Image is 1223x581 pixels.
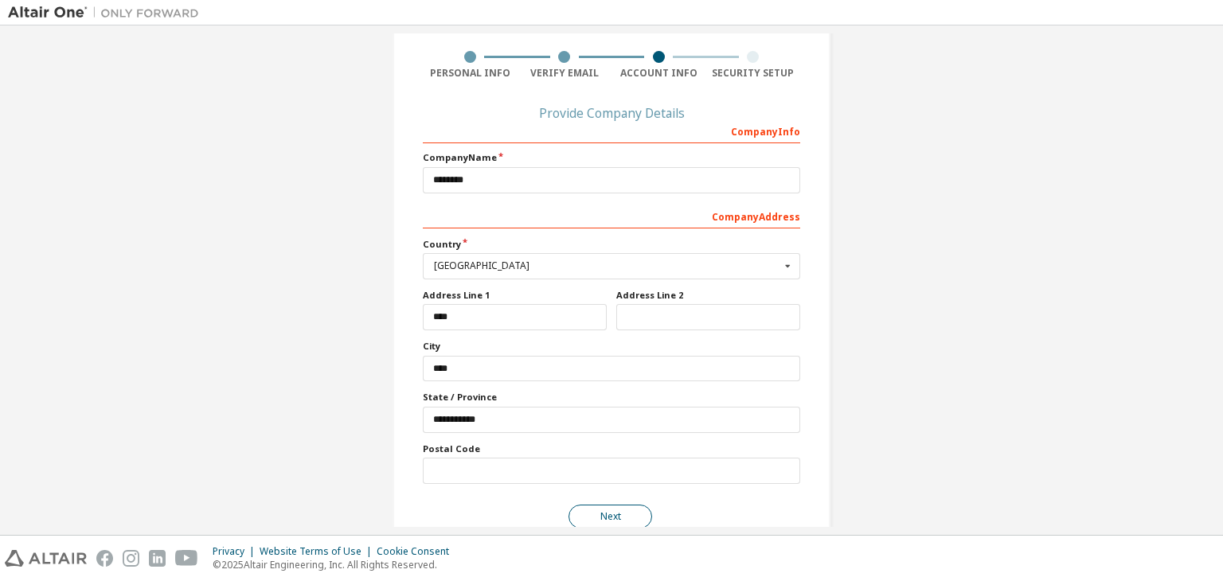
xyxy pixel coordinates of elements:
[423,238,800,251] label: Country
[175,550,198,567] img: youtube.svg
[423,67,518,80] div: Personal Info
[423,391,800,404] label: State / Province
[423,108,800,118] div: Provide Company Details
[423,203,800,228] div: Company Address
[569,505,652,528] button: Next
[423,289,607,302] label: Address Line 1
[8,5,207,21] img: Altair One
[423,443,800,455] label: Postal Code
[611,67,706,80] div: Account Info
[423,151,800,164] label: Company Name
[213,545,260,558] div: Privacy
[706,67,801,80] div: Security Setup
[123,550,139,567] img: instagram.svg
[423,118,800,143] div: Company Info
[149,550,166,567] img: linkedin.svg
[96,550,113,567] img: facebook.svg
[260,545,377,558] div: Website Terms of Use
[423,340,800,353] label: City
[5,550,87,567] img: altair_logo.svg
[377,545,459,558] div: Cookie Consent
[213,558,459,571] p: © 2025 Altair Engineering, Inc. All Rights Reserved.
[518,67,612,80] div: Verify Email
[434,261,780,271] div: [GEOGRAPHIC_DATA]
[616,289,800,302] label: Address Line 2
